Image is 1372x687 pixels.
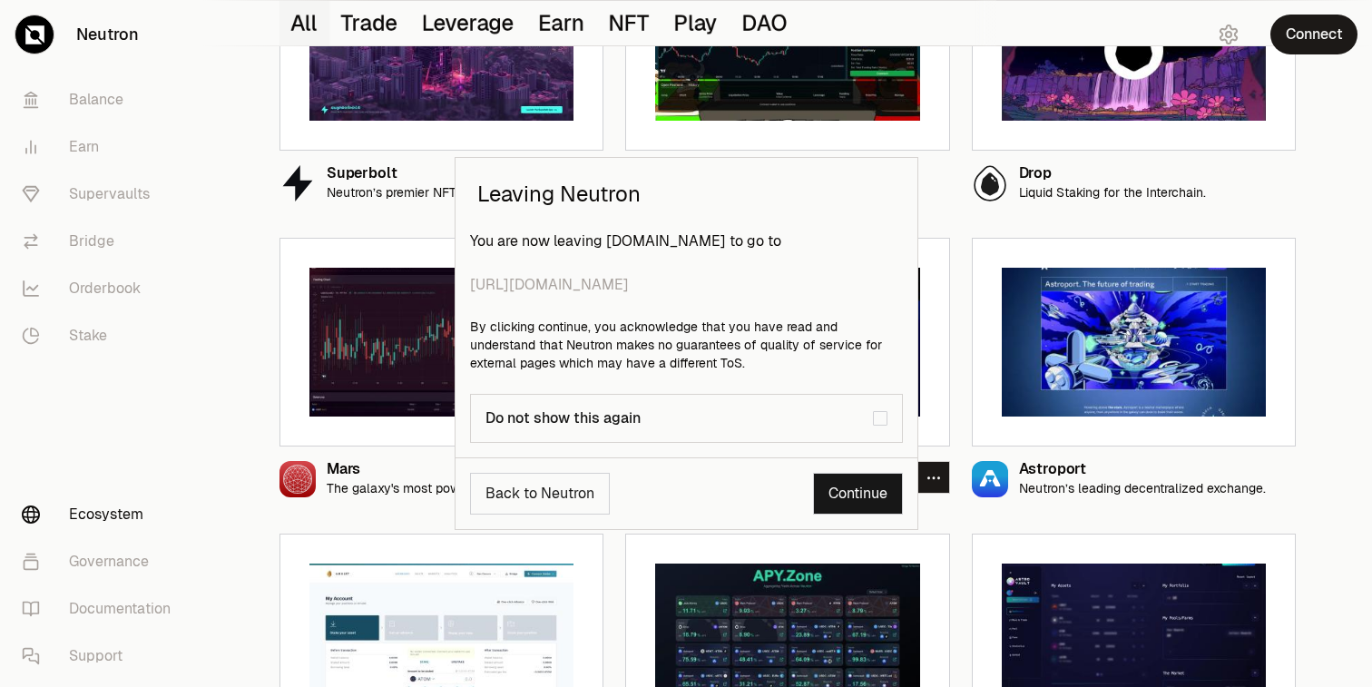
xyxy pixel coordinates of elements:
h2: Leaving Neutron [456,158,917,231]
div: Do not show this again [485,409,873,427]
p: You are now leaving [DOMAIN_NAME] to go to [470,231,903,296]
a: Continue [813,473,903,515]
span: [URL][DOMAIN_NAME] [470,274,903,296]
button: Back to Neutron [470,473,610,515]
button: Do not show this again [873,411,887,426]
p: By clicking continue, you acknowledge that you have read and understand that Neutron makes no gua... [470,318,903,372]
